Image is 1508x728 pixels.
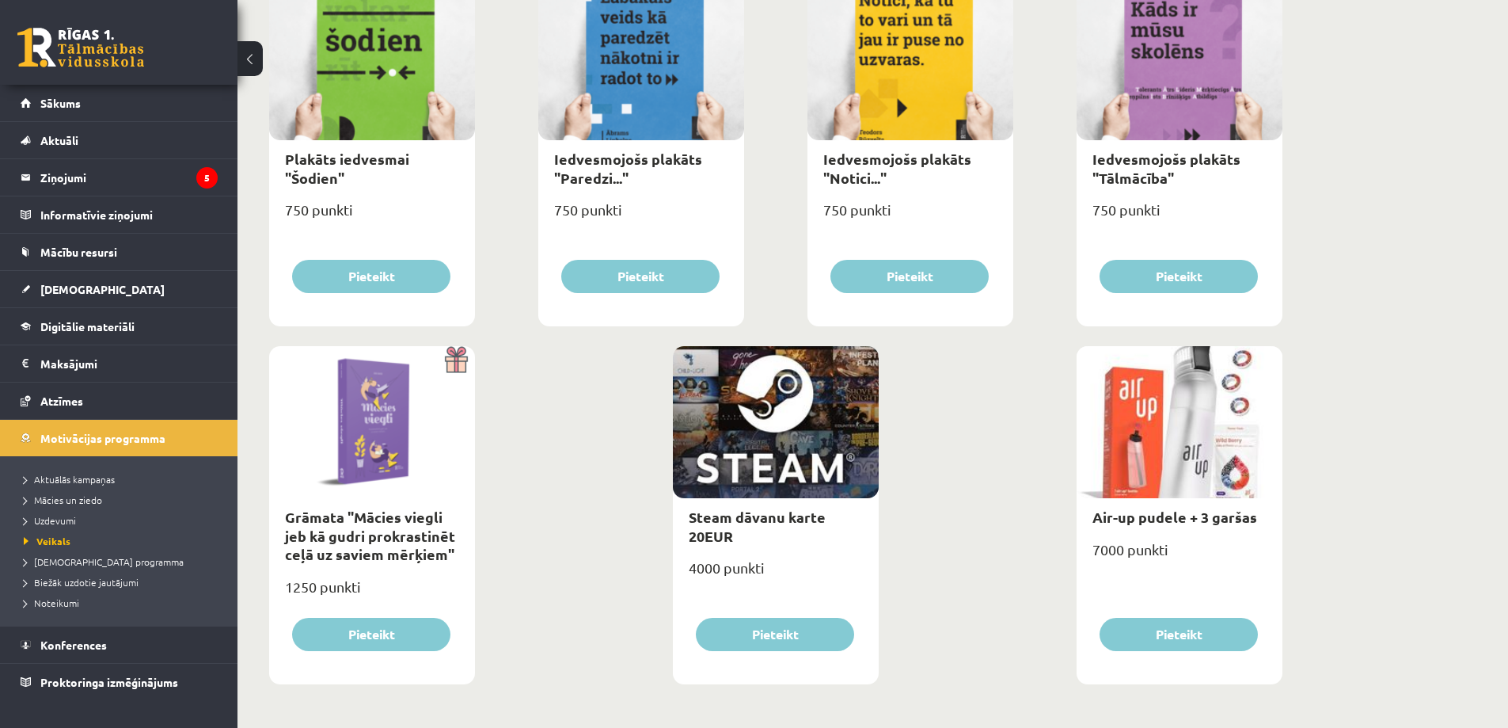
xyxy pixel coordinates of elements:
a: Konferences [21,627,218,663]
img: Dāvana ar pārsteigumu [439,346,475,373]
div: 1250 punkti [269,574,475,613]
button: Pieteikt [561,260,720,293]
a: Digitālie materiāli [21,308,218,345]
a: Ziņojumi5 [21,159,218,196]
a: Biežāk uzdotie jautājumi [24,575,222,589]
a: Aktuāli [21,122,218,158]
legend: Ziņojumi [40,159,218,196]
button: Pieteikt [1100,618,1258,651]
span: Aktuālās kampaņas [24,473,115,486]
a: Sākums [21,85,218,121]
a: Noteikumi [24,596,222,610]
button: Pieteikt [1100,260,1258,293]
a: Motivācijas programma [21,420,218,456]
a: Air-up pudele + 3 garšas [1092,508,1257,526]
a: Grāmata "Mācies viegli jeb kā gudri prokrastinēt ceļā uz saviem mērķiem" [285,508,455,563]
a: Mācies un ziedo [24,493,222,507]
a: Veikals [24,534,222,548]
button: Pieteikt [292,618,450,651]
span: Mācies un ziedo [24,494,102,506]
legend: Maksājumi [40,345,218,382]
div: 4000 punkti [673,555,879,594]
span: Noteikumi [24,597,79,609]
legend: Informatīvie ziņojumi [40,196,218,233]
span: Biežāk uzdotie jautājumi [24,576,139,589]
span: Konferences [40,638,107,652]
a: [DEMOGRAPHIC_DATA] [21,271,218,307]
a: Informatīvie ziņojumi [21,196,218,233]
span: Proktoringa izmēģinājums [40,675,178,689]
a: [DEMOGRAPHIC_DATA] programma [24,555,222,569]
button: Pieteikt [696,618,854,651]
span: [DEMOGRAPHIC_DATA] programma [24,555,184,568]
div: 750 punkti [269,196,475,236]
a: Aktuālās kampaņas [24,472,222,486]
a: Rīgas 1. Tālmācības vidusskola [17,28,144,67]
i: 5 [196,167,218,189]
div: 750 punkti [538,196,744,236]
span: Mācību resursi [40,245,117,259]
span: Uzdevumi [24,514,76,527]
div: 750 punkti [1077,196,1282,236]
span: [DEMOGRAPHIC_DATA] [40,282,165,296]
a: Uzdevumi [24,513,222,528]
div: 750 punkti [807,196,1013,236]
a: Atzīmes [21,383,218,419]
a: Steam dāvanu karte 20EUR [689,508,826,544]
button: Pieteikt [292,260,450,293]
a: Iedvesmojošs plakāts "Notici..." [823,150,971,186]
span: Motivācijas programma [40,431,165,445]
a: Iedvesmojošs plakāts "Paredzi..." [554,150,702,186]
span: Sākums [40,96,81,110]
a: Maksājumi [21,345,218,382]
span: Atzīmes [40,394,83,408]
button: Pieteikt [830,260,989,293]
a: Mācību resursi [21,234,218,270]
span: Veikals [24,535,70,547]
a: Proktoringa izmēģinājums [21,664,218,700]
div: 7000 punkti [1077,536,1282,576]
a: Plakāts iedvesmai "Šodien" [285,150,409,186]
a: Iedvesmojošs plakāts "Tālmācība" [1092,150,1240,186]
span: Digitālie materiāli [40,319,135,334]
span: Aktuāli [40,133,78,147]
